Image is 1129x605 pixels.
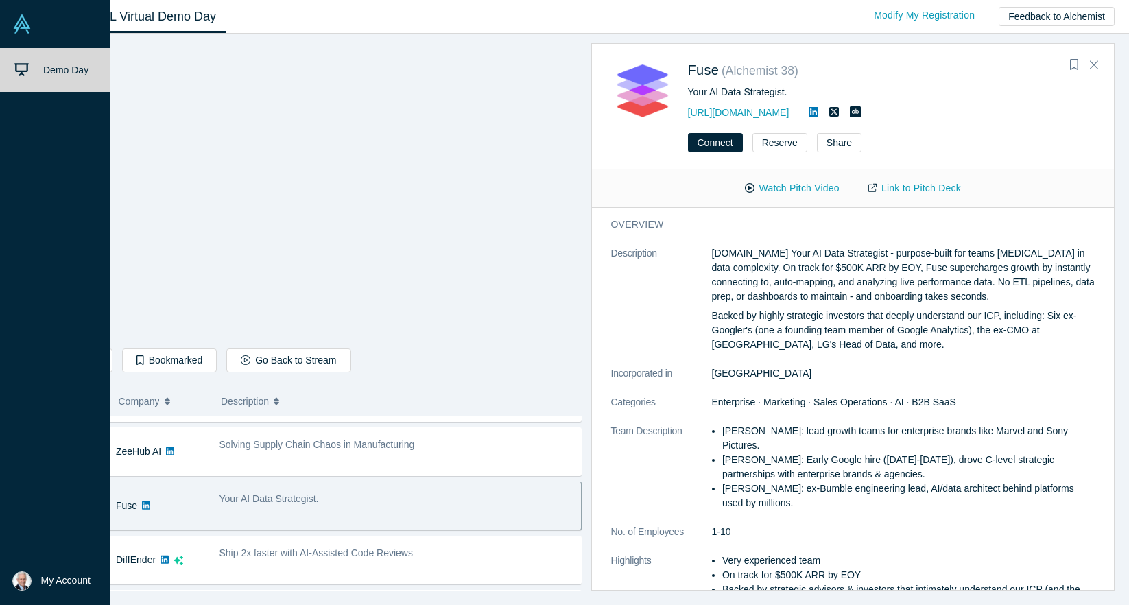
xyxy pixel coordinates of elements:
[712,525,1095,539] dd: 1-10
[119,387,207,416] button: Company
[722,554,1095,568] li: Very experienced team
[58,1,226,33] a: Class XL Virtual Demo Day
[1084,54,1104,76] button: Close
[688,62,720,78] a: Fuse
[999,7,1115,26] button: Feedback to Alchemist
[722,424,1095,453] li: [PERSON_NAME]: lead growth teams for enterprise brands like Marvel and Sony Pictures.
[722,64,798,78] small: ( Alchemist 38 )
[41,573,91,588] span: My Account
[688,133,743,152] button: Connect
[219,439,415,450] span: Solving Supply Chain Chaos in Manufacturing
[730,176,854,200] button: Watch Pitch Video
[221,387,572,416] button: Description
[226,348,350,372] button: Go Back to Stream
[116,554,156,565] a: DiffEnder
[859,3,989,27] a: Modify My Registration
[116,500,137,511] a: Fuse
[122,348,217,372] button: Bookmarked
[119,387,160,416] span: Company
[722,453,1095,482] li: [PERSON_NAME]: Early Google hire ([DATE]-[DATE]), drove C-level strategic partnerships with enter...
[611,525,712,554] dt: No. of Employees
[12,14,32,34] img: Alchemist Vault Logo
[12,571,32,591] img: Bob Kruger's Account
[688,85,1095,99] div: Your AI Data Strategist.
[712,396,956,407] span: Enterprise · Marketing · Sales Operations · AI · B2B SaaS
[752,133,807,152] button: Reserve
[221,387,269,416] span: Description
[817,133,861,152] button: Share
[43,64,88,75] span: Demo Day
[219,547,413,558] span: Ship 2x faster with AI-Assisted Code Reviews
[219,493,319,504] span: Your AI Data Strategist.
[611,246,712,366] dt: Description
[174,556,183,565] svg: dsa ai sparkles
[712,246,1095,304] p: [DOMAIN_NAME] Your AI Data Strategist - purpose-built for teams [MEDICAL_DATA] in data complexity...
[611,424,712,525] dt: Team Description
[712,366,1095,381] dd: [GEOGRAPHIC_DATA]
[1065,56,1084,75] button: Bookmark
[611,366,712,395] dt: Incorporated in
[116,446,161,457] a: ZeeHub AI
[611,217,1076,232] h3: overview
[58,45,581,338] iframe: Fuse
[688,107,789,118] a: [URL][DOMAIN_NAME]
[611,59,674,121] img: Fuse's Logo
[854,176,975,200] a: Link to Pitch Deck
[722,482,1095,510] li: [PERSON_NAME]: ex-Bumble engineering lead, AI/data architect behind platforms used by millions.
[12,571,91,591] button: My Account
[611,395,712,424] dt: Categories
[722,568,1095,582] li: On track for $500K ARR by EOY
[712,309,1095,352] p: Backed by highly strategic investors that deeply understand our ICP, including: Six ex-Googler's ...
